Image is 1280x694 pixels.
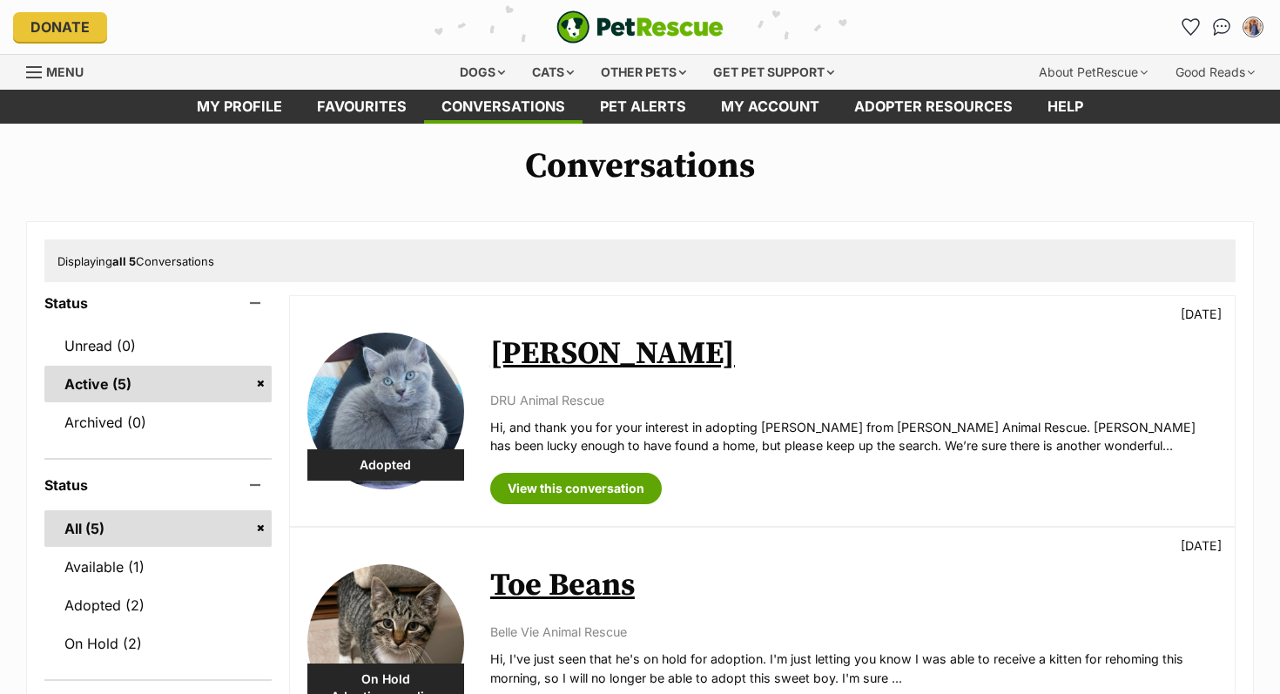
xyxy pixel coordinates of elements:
[1239,13,1267,41] button: My account
[556,10,724,44] a: PetRescue
[490,418,1217,455] p: Hi, and thank you for your interest in adopting [PERSON_NAME] from [PERSON_NAME] Animal Rescue. [...
[307,449,464,481] div: Adopted
[44,587,272,623] a: Adopted (2)
[1181,305,1222,323] p: [DATE]
[112,254,136,268] strong: all 5
[490,334,735,374] a: [PERSON_NAME]
[1213,18,1231,36] img: chat-41dd97257d64d25036548639549fe6c8038ab92f7586957e7f3b1b290dea8141.svg
[44,510,272,547] a: All (5)
[448,55,517,90] div: Dogs
[44,295,272,311] header: Status
[13,12,107,42] a: Donate
[490,473,662,504] a: View this conversation
[583,90,704,124] a: Pet alerts
[556,10,724,44] img: logo-e224e6f780fb5917bec1dbf3a21bbac754714ae5b6737aabdf751b685950b380.svg
[46,64,84,79] span: Menu
[44,549,272,585] a: Available (1)
[26,55,96,86] a: Menu
[424,90,583,124] a: conversations
[44,625,272,662] a: On Hold (2)
[520,55,586,90] div: Cats
[179,90,300,124] a: My profile
[1176,13,1204,41] a: Favourites
[837,90,1030,124] a: Adopter resources
[1244,18,1262,36] img: Steph profile pic
[44,477,272,493] header: Status
[1208,13,1236,41] a: Conversations
[589,55,698,90] div: Other pets
[704,90,837,124] a: My account
[44,404,272,441] a: Archived (0)
[701,55,846,90] div: Get pet support
[300,90,424,124] a: Favourites
[1027,55,1160,90] div: About PetRescue
[57,254,214,268] span: Displaying Conversations
[490,623,1217,641] p: Belle Vie Animal Rescue
[1181,536,1222,555] p: [DATE]
[490,566,635,605] a: Toe Beans
[1163,55,1267,90] div: Good Reads
[490,391,1217,409] p: DRU Animal Rescue
[1176,13,1267,41] ul: Account quick links
[44,327,272,364] a: Unread (0)
[307,333,464,489] img: Sammy
[1030,90,1101,124] a: Help
[490,650,1217,687] p: Hi, I've just seen that he's on hold for adoption. I'm just letting you know I was able to receiv...
[44,366,272,402] a: Active (5)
